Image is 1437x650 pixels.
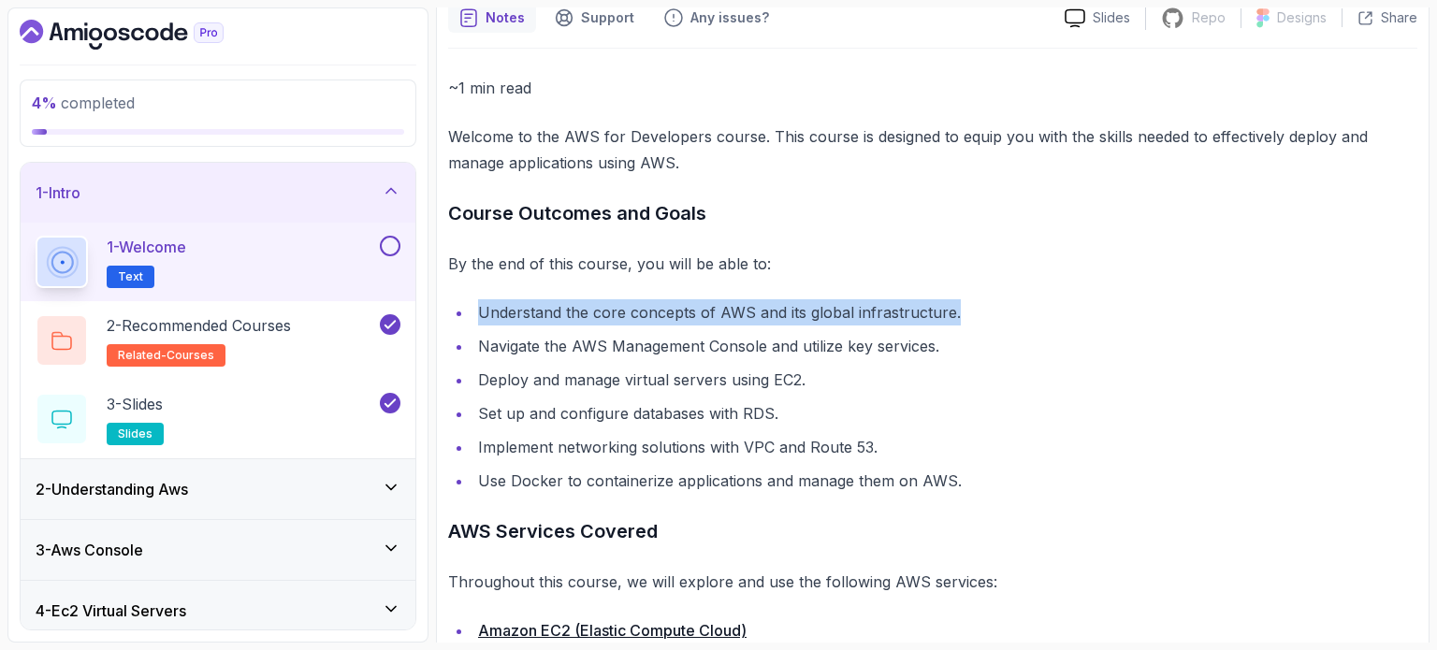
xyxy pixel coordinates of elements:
button: 1-WelcomeText [36,236,400,288]
button: 3-Slidesslides [36,393,400,445]
button: Share [1342,8,1417,27]
button: 2-Understanding Aws [21,459,415,519]
button: notes button [448,3,536,33]
h3: 3 - Aws Console [36,539,143,561]
p: Notes [486,8,525,27]
p: Repo [1192,8,1226,27]
li: Implement networking solutions with VPC and Route 53. [472,434,1417,460]
a: Amazon EC2 (Elastic Compute Cloud) [478,621,747,640]
li: Use Docker to containerize applications and manage them on AWS. [472,468,1417,494]
p: Support [581,8,634,27]
p: Designs [1277,8,1327,27]
span: Text [118,269,143,284]
p: Share [1381,8,1417,27]
p: Welcome to the AWS for Developers course. This course is designed to equip you with the skills ne... [448,123,1417,176]
span: slides [118,426,152,441]
li: Navigate the AWS Management Console and utilize key services. [472,333,1417,359]
a: Slides [1050,8,1145,28]
p: 2 - Recommended Courses [107,314,291,337]
p: Slides [1093,8,1130,27]
h3: Course Outcomes and Goals [448,198,1417,228]
button: Support button [544,3,646,33]
p: Throughout this course, we will explore and use the following AWS services: [448,569,1417,595]
p: 3 - Slides [107,393,163,415]
p: By the end of this course, you will be able to: [448,251,1417,277]
p: Any issues? [690,8,769,27]
h3: 2 - Understanding Aws [36,478,188,500]
button: 2-Recommended Coursesrelated-courses [36,314,400,367]
h3: 1 - Intro [36,181,80,204]
button: 4-Ec2 Virtual Servers [21,581,415,641]
button: Feedback button [653,3,780,33]
span: 4 % [32,94,57,112]
li: Set up and configure databases with RDS. [472,400,1417,426]
h3: AWS Services Covered [448,516,1417,546]
h3: 4 - Ec2 Virtual Servers [36,599,186,622]
li: Deploy and manage virtual servers using EC2. [472,367,1417,393]
p: ~1 min read [448,75,1417,101]
button: 1-Intro [21,163,415,223]
button: 3-Aws Console [21,520,415,580]
span: related-courses [118,348,214,363]
a: Dashboard [20,20,267,50]
p: 1 - Welcome [107,236,186,258]
li: Understand the core concepts of AWS and its global infrastructure. [472,299,1417,325]
span: completed [32,94,135,112]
